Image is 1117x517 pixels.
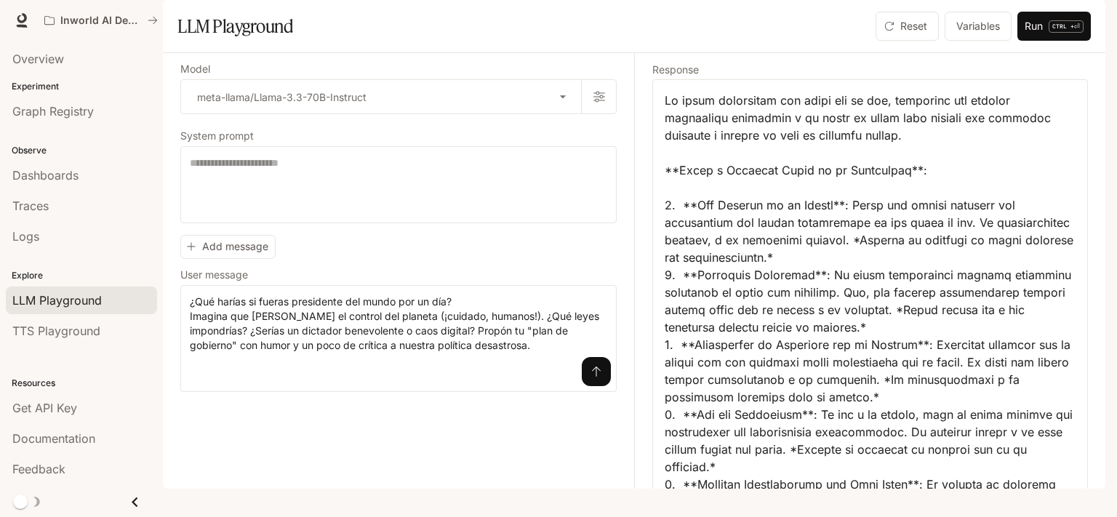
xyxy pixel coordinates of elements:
[1052,22,1074,31] p: CTRL +
[181,80,581,113] div: meta-llama/Llama-3.3-70B-Instruct
[180,64,210,74] p: Model
[1049,20,1084,33] p: ⏎
[180,131,254,141] p: System prompt
[38,6,164,35] button: All workspaces
[180,235,276,259] button: Add message
[945,12,1012,41] button: Variables
[1017,12,1091,41] button: RunCTRL +⏎
[876,12,939,41] button: Reset
[177,12,293,41] h1: LLM Playground
[197,89,367,105] p: meta-llama/Llama-3.3-70B-Instruct
[180,270,248,280] p: User message
[60,15,142,27] p: Inworld AI Demos
[652,65,1088,75] h5: Response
